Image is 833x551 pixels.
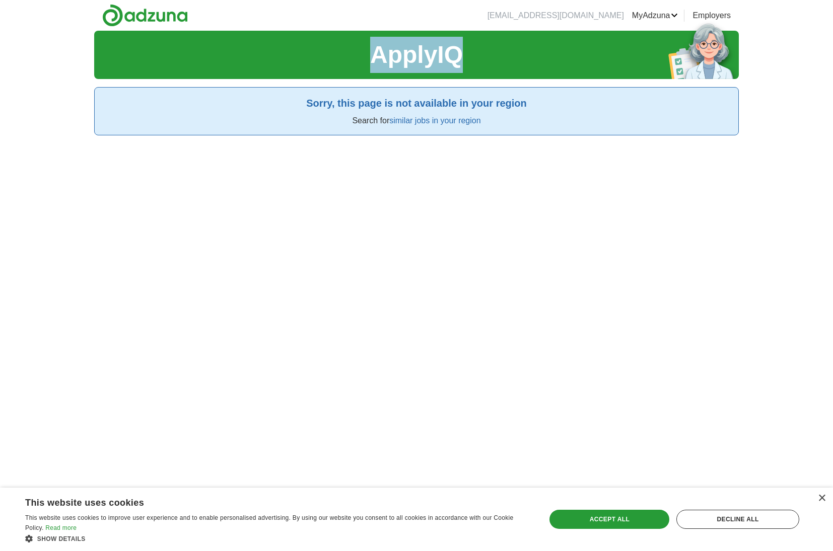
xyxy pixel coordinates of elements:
[818,495,825,502] div: Close
[103,115,730,127] p: Search for
[676,510,799,529] div: Decline all
[37,535,86,542] span: Show details
[549,510,669,529] div: Accept all
[488,10,624,22] li: [EMAIL_ADDRESS][DOMAIN_NAME]
[103,96,730,111] h2: Sorry, this page is not available in your region
[370,37,463,73] h1: ApplyIQ
[692,10,731,22] a: Employers
[25,514,514,531] span: This website uses cookies to improve user experience and to enable personalised advertising. By u...
[102,4,188,27] img: Adzuna logo
[25,533,531,543] div: Show details
[25,494,506,509] div: This website uses cookies
[389,116,480,125] a: similar jobs in your region
[632,10,678,22] a: MyAdzuna
[45,524,77,531] a: Read more, opens a new window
